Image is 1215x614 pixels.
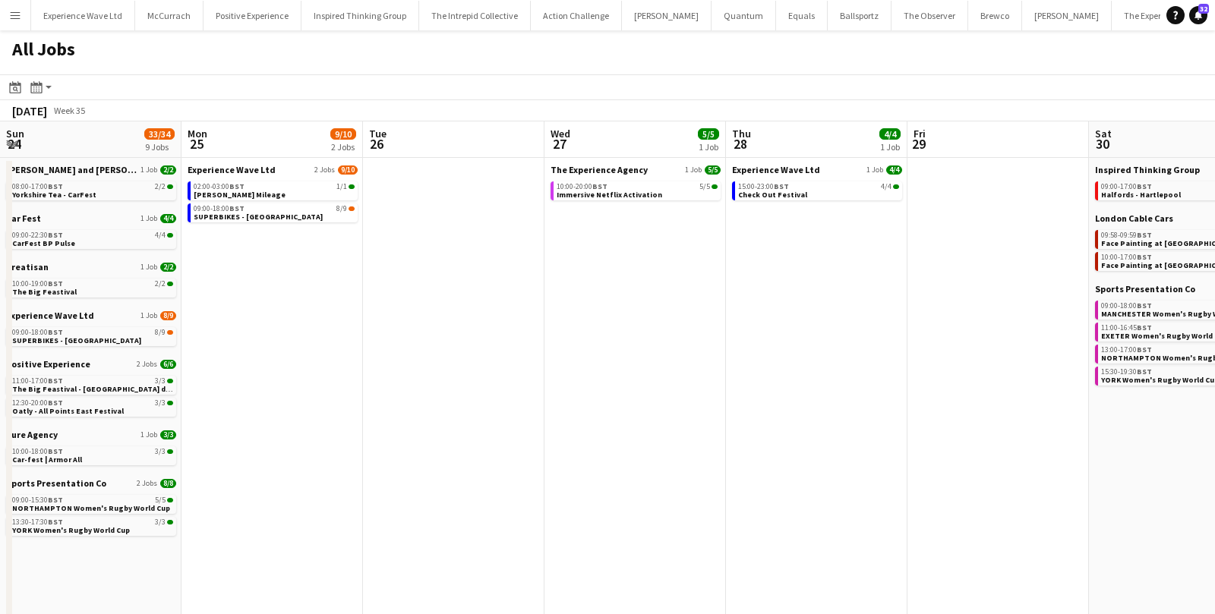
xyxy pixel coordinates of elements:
div: Experience Wave Ltd1 Job4/415:00-23:00BST4/4Check Out Festival [732,164,902,203]
button: The Observer [892,1,968,30]
span: Thu [732,127,751,140]
a: 09:00-18:00BST8/9SUPERBIKES - [GEOGRAPHIC_DATA] [12,327,173,345]
span: 08:00-17:00 [12,183,63,190]
div: Positive Experience2 Jobs6/611:00-17:00BST3/3The Big Feastival - [GEOGRAPHIC_DATA] drinks12:30-20... [6,358,176,429]
button: [PERSON_NAME] [622,1,712,30]
button: Quantum [712,1,776,30]
span: Experience Wave Ltd [188,164,276,175]
span: BST [592,181,607,191]
span: Sports Presentation Co [6,477,106,489]
span: 1 Job [140,165,157,175]
span: Mon [188,127,207,140]
button: McCurrach [135,1,204,30]
a: 11:00-17:00BST3/3The Big Feastival - [GEOGRAPHIC_DATA] drinks [12,376,173,393]
span: 8/9 [160,311,176,320]
span: 2/2 [155,183,166,190]
span: 09:00-17:00 [1101,183,1152,190]
span: Pure Agency [6,429,58,440]
span: 2 Jobs [137,479,157,488]
span: 8/9 [155,329,166,336]
span: London Cable Cars [1095,213,1173,224]
span: 5/5 [167,498,173,502]
span: 2/2 [160,263,176,272]
span: Wed [551,127,570,140]
a: Sports Presentation Co2 Jobs8/8 [6,477,176,489]
span: 2 Jobs [137,360,157,369]
span: 6/6 [160,360,176,369]
span: Oatly - All Points East Festival [12,406,124,416]
span: Bettys and Taylors [6,164,137,175]
span: Check Out Festival [738,190,807,200]
span: CarFest BP Pulse [12,238,75,248]
span: 11:00-17:00 [12,377,63,385]
span: 29 [911,135,926,153]
span: 4/4 [879,128,901,140]
span: 5/5 [699,183,710,190]
span: Experience Wave Ltd [6,310,94,321]
span: 8/8 [160,479,176,488]
span: 02:00-03:00 [194,183,245,190]
button: The Intrepid Collective [419,1,531,30]
span: 09:00-18:00 [12,329,63,336]
button: Brewco [968,1,1022,30]
span: BST [48,327,63,337]
span: 28 [730,135,751,153]
span: 3/3 [160,430,176,439]
a: 10:00-20:00BST5/5Immersive Netflix Activation [557,181,718,199]
span: 10:00-18:00 [12,448,63,455]
span: BST [774,181,789,191]
span: BST [229,203,245,213]
a: 12:30-20:00BST3/3Oatly - All Points East Festival [12,398,173,415]
span: BST [1137,323,1152,332]
span: NORTHAMPTON Women's Rugby World Cup [12,503,170,513]
span: SUPERBIKES - Cadwall Park [194,212,323,222]
span: 26 [367,135,387,153]
span: 4/4 [167,233,173,238]
span: Inspired Thinking Group [1095,164,1200,175]
span: 24 [4,135,24,153]
span: 4/4 [886,165,902,175]
span: 8/9 [336,205,347,213]
span: 13:00-17:00 [1101,346,1152,354]
span: Immersive Netflix Activation [557,190,662,200]
button: Inspired Thinking Group [301,1,419,30]
span: 09:00-18:00 [194,205,245,213]
span: 09:58-09:59 [1101,231,1152,239]
a: 10:00-19:00BST2/2The Big Feastival [12,279,173,296]
a: Car Fest1 Job4/4 [6,213,176,224]
a: Pure Agency1 Job3/3 [6,429,176,440]
div: Car Fest1 Job4/409:00-22:30BST4/4CarFest BP Pulse [6,213,176,261]
span: 1 Job [685,165,702,175]
span: SUPERBIKES - Cadwall Park [12,335,141,345]
span: Car-fest | Armor All [12,455,82,464]
span: BST [1137,252,1152,262]
span: 5/5 [698,128,719,140]
span: 32 [1198,4,1209,14]
span: Week 35 [50,105,88,116]
span: 3/3 [167,520,173,524]
span: 2/2 [167,282,173,286]
span: 8/9 [167,330,173,335]
span: 3/3 [155,518,166,526]
span: 1 Job [140,263,157,272]
div: Experience Wave Ltd1 Job8/909:00-18:00BST8/9SUPERBIKES - [GEOGRAPHIC_DATA] [6,310,176,358]
span: 15:30-19:30 [1101,368,1152,376]
span: BST [1137,345,1152,354]
span: 1/1 [349,184,355,189]
a: Creatisan1 Job2/2 [6,261,176,272]
span: Experience Wave Ltd [732,164,820,175]
div: [DATE] [12,103,47,118]
div: 2 Jobs [331,141,355,153]
span: 3/3 [167,449,173,454]
span: 8/9 [349,206,355,211]
span: YORK Women's Rugby World Cup [12,525,130,535]
span: The Big Feastival - Belvoir Farm drinks [12,384,184,394]
a: 32 [1189,6,1207,24]
span: 3/3 [167,401,173,405]
span: 3/3 [155,377,166,385]
span: 10:00-19:00 [12,280,63,288]
a: 08:00-17:00BST2/2Yorkshire Tea - CarFest [12,181,173,199]
a: 10:00-18:00BST3/3Car-fest | Armor All [12,446,173,464]
span: Sun [6,127,24,140]
div: The Experience Agency1 Job5/510:00-20:00BST5/5Immersive Netflix Activation [551,164,721,203]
